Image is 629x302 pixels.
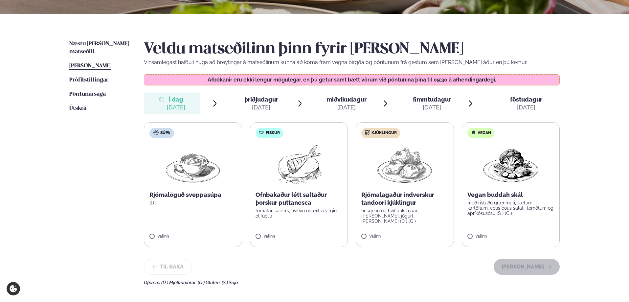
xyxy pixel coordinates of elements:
[69,91,106,97] span: Pöntunarsaga
[69,90,106,98] a: Pöntunarsaga
[361,191,448,207] p: Rjómalagaður indverskur tandoori kjúklingur
[413,104,451,111] div: [DATE]
[244,96,278,103] span: þriðjudagur
[144,259,192,275] button: Til baka
[69,63,111,69] span: [PERSON_NAME]
[361,208,448,224] p: hrísgrjón og hvítlauks naan [PERSON_NAME], jógúrt [PERSON_NAME] (D ) (G )
[413,96,451,103] span: fimmtudagur
[161,280,198,285] span: (D ) Mjólkurvörur ,
[371,130,397,136] span: Kjúklingur
[482,144,540,186] img: Vegan.png
[222,280,238,285] span: (S ) Soja
[149,200,236,205] p: (D )
[467,191,554,199] p: Vegan buddah skál
[467,200,554,216] p: með ristuðu grænmeti, sætum kartöflum, cous cous salati, tómötum og apríkósusósu (S ) (G )
[69,105,86,112] a: Útskrá
[164,144,222,186] img: Soup.png
[256,208,343,219] p: tómatar, kapers, hvítvín og extra virgin ólífuolía
[198,280,222,285] span: (G ) Glúten ,
[244,104,278,111] div: [DATE]
[326,96,367,103] span: miðvikudagur
[151,77,553,82] p: Afbókanir eru ekki lengur mögulegar, en þú getur samt bætt vörum við pöntunina þína til 09:30 á a...
[478,130,491,136] span: Vegan
[259,130,264,135] img: fish.svg
[144,280,560,285] div: Ofnæmi:
[471,130,476,135] img: Vegan.svg
[69,41,129,55] span: Næstu [PERSON_NAME] matseðill
[69,76,108,84] a: Prófílstillingar
[376,144,434,186] img: Chicken-thighs.png
[144,58,560,66] p: Vinsamlegast hafðu í huga að breytingar á matseðlinum kunna að koma fram vegna birgða og pöntunum...
[494,259,560,275] button: [PERSON_NAME]
[69,105,86,111] span: Útskrá
[160,130,170,136] span: Súpa
[144,40,560,58] h2: Veldu matseðilinn þinn fyrir [PERSON_NAME]
[510,96,542,103] span: föstudagur
[167,96,185,104] span: Í dag
[270,144,328,186] img: Fish.png
[69,40,131,56] a: Næstu [PERSON_NAME] matseðill
[326,104,367,111] div: [DATE]
[266,130,280,136] span: Fiskur
[7,282,20,295] a: Cookie settings
[510,104,542,111] div: [DATE]
[167,104,185,111] div: [DATE]
[256,191,343,207] p: Ofnbakaður létt saltaður þorskur puttanesca
[69,77,108,83] span: Prófílstillingar
[149,191,236,199] p: Rjómalöguð sveppasúpa
[365,130,370,135] img: chicken.svg
[69,62,111,70] a: [PERSON_NAME]
[153,130,159,135] img: soup.svg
